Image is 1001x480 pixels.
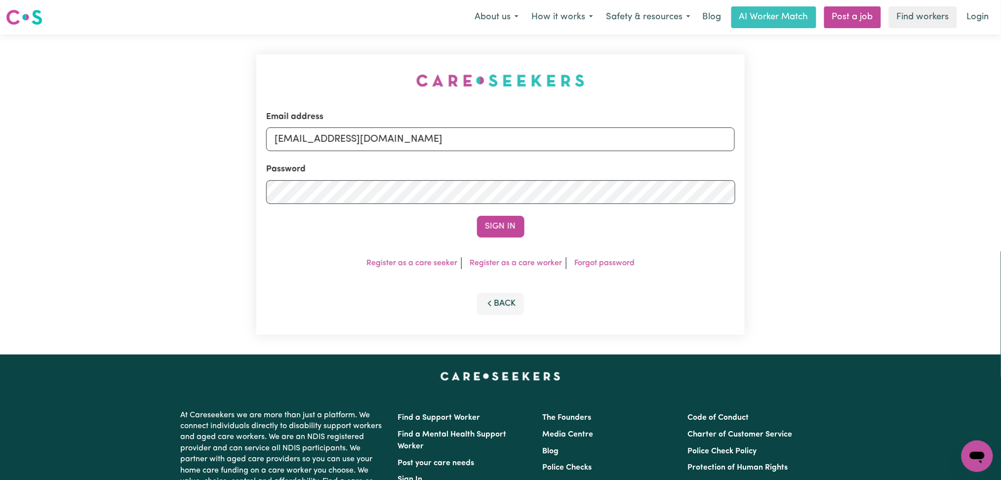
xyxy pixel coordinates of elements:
a: AI Worker Match [731,6,816,28]
a: The Founders [543,414,592,422]
a: Find a Mental Health Support Worker [398,431,507,450]
a: Charter of Customer Service [687,431,792,439]
a: Find workers [889,6,957,28]
a: Post a job [824,6,881,28]
a: Police Check Policy [687,447,757,455]
a: Blog [697,6,727,28]
label: Email address [266,111,323,123]
button: How it works [525,7,600,28]
button: Back [477,293,524,315]
a: Police Checks [543,464,592,472]
a: Careseekers logo [6,6,42,29]
img: Careseekers logo [6,8,42,26]
a: Find a Support Worker [398,414,480,422]
button: Safety & resources [600,7,697,28]
button: About us [468,7,525,28]
a: Blog [543,447,559,455]
a: Register as a care seeker [366,259,457,267]
a: Login [961,6,995,28]
iframe: Button to launch messaging window [961,440,993,472]
a: Register as a care worker [470,259,562,267]
button: Sign In [477,216,524,238]
a: Media Centre [543,431,594,439]
a: Code of Conduct [687,414,749,422]
a: Forgot password [574,259,635,267]
a: Post your care needs [398,459,475,467]
a: Careseekers home page [440,372,561,380]
input: Email address [266,127,735,151]
a: Protection of Human Rights [687,464,788,472]
label: Password [266,163,306,176]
